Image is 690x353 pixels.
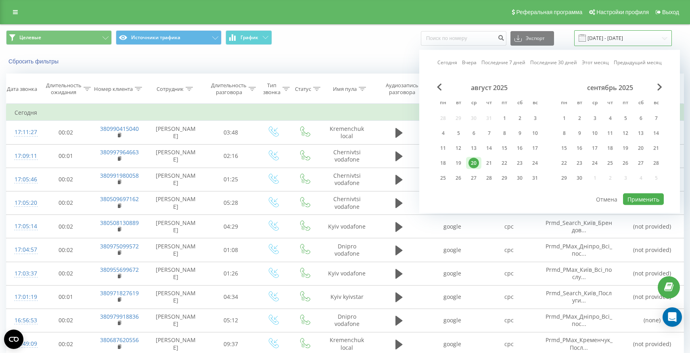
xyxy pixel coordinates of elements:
[466,172,481,184] div: ср 27 авг. 2025 г.
[530,158,540,168] div: 24
[556,142,572,154] div: пн 15 сент. 2025 г.
[512,172,527,184] div: сб 30 авг. 2025 г.
[481,309,537,332] td: cpc
[620,143,631,153] div: 19
[451,142,466,154] div: вт 12 авг. 2025 г.
[559,173,569,183] div: 29
[621,215,684,238] td: (not provided)
[556,127,572,139] div: пн 8 сент. 2025 г.
[546,313,612,328] span: Prmd_PMax_Дніпро_Всі_пос...
[514,173,525,183] div: 30
[205,191,257,214] td: 05:28
[100,313,139,320] a: 380979918836
[556,172,572,184] div: пн 29 сент. 2025 г.
[483,97,495,109] abbr: четверг
[602,127,618,139] div: чт 11 сент. 2025 г.
[556,112,572,124] div: пн 1 сент. 2025 г.
[573,97,585,109] abbr: вторник
[546,219,612,234] span: Prmd_Search_Київ_Брендов...
[559,158,569,168] div: 22
[481,127,497,139] div: чт 7 авг. 2025 г.
[100,125,139,132] a: 380990415040
[618,157,633,169] div: пт 26 сент. 2025 г.
[527,157,543,169] div: вс 24 авг. 2025 г.
[530,113,540,124] div: 3
[514,143,525,153] div: 16
[497,142,512,154] div: пт 15 авг. 2025 г.
[657,84,662,91] span: Next Month
[582,59,609,66] a: Этот месяц
[240,35,258,40] span: График
[205,215,257,238] td: 04:29
[484,158,494,168] div: 21
[605,113,615,124] div: 4
[295,86,311,92] div: Статус
[648,127,664,139] div: вс 14 сент. 2025 г.
[15,124,31,140] div: 17:11:27
[424,215,481,238] td: google
[205,121,257,144] td: 03:48
[424,238,481,262] td: google
[574,128,585,139] div: 9
[205,262,257,285] td: 01:26
[40,144,92,168] td: 00:01
[559,113,569,124] div: 1
[651,143,661,153] div: 21
[226,30,272,45] button: График
[15,242,31,258] div: 17:04:57
[15,313,31,328] div: 16:56:53
[4,330,23,349] button: Open CMP widget
[636,113,646,124] div: 6
[453,158,464,168] div: 19
[15,172,31,187] div: 17:05:46
[596,9,649,15] span: Настройки профиля
[100,195,139,203] a: 380509697162
[40,309,92,332] td: 00:02
[614,59,662,66] a: Предыдущий месяц
[633,157,648,169] div: сб 27 сент. 2025 г.
[621,238,684,262] td: (not provided)
[466,142,481,154] div: ср 13 авг. 2025 г.
[468,97,480,109] abbr: среда
[590,113,600,124] div: 3
[438,158,448,168] div: 18
[499,128,510,139] div: 8
[556,157,572,169] div: пн 22 сент. 2025 г.
[421,31,506,46] input: Поиск по номеру
[514,128,525,139] div: 9
[484,143,494,153] div: 14
[620,128,631,139] div: 12
[572,172,587,184] div: вт 30 сент. 2025 г.
[40,285,92,309] td: 00:01
[633,127,648,139] div: сб 13 сент. 2025 г.
[618,127,633,139] div: пт 12 сент. 2025 г.
[424,285,481,309] td: google
[497,112,512,124] div: пт 1 авг. 2025 г.
[497,157,512,169] div: пт 22 авг. 2025 г.
[618,112,633,124] div: пт 5 сент. 2025 г.
[619,97,631,109] abbr: пятница
[40,238,92,262] td: 00:02
[263,82,280,96] div: Тип звонка
[558,97,570,109] abbr: понедельник
[621,309,684,332] td: (none)
[205,285,257,309] td: 04:34
[587,157,602,169] div: ср 24 сент. 2025 г.
[589,97,601,109] abbr: среда
[435,172,451,184] div: пн 25 авг. 2025 г.
[15,195,31,211] div: 17:05:20
[6,30,112,45] button: Целевые
[481,238,537,262] td: cpc
[320,191,374,214] td: Chernivtsi vodafone
[468,143,479,153] div: 13
[498,97,510,109] abbr: пятница
[514,158,525,168] div: 23
[499,143,510,153] div: 15
[15,219,31,234] div: 17:05:14
[15,336,31,352] div: 16:49:09
[15,266,31,282] div: 17:03:37
[623,193,664,205] button: Применить
[605,128,615,139] div: 11
[481,285,537,309] td: cpc
[481,215,537,238] td: cpc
